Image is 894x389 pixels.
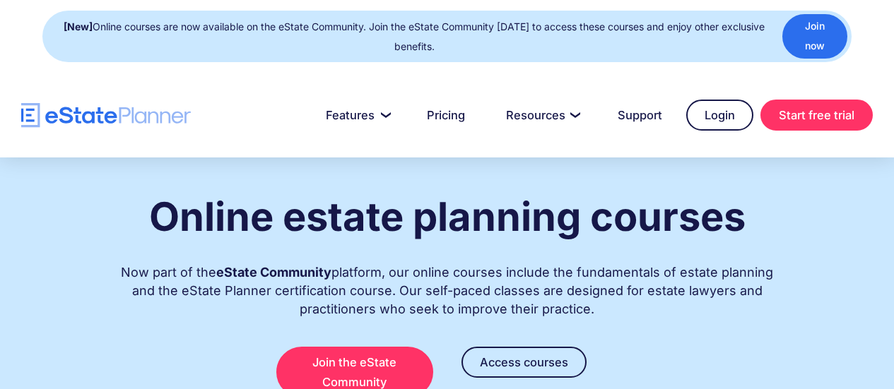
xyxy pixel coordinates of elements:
a: Features [309,101,403,129]
a: Access courses [461,347,587,378]
a: home [21,103,191,128]
a: Pricing [410,101,482,129]
a: Resources [489,101,594,129]
a: Join now [782,14,847,59]
h1: Online estate planning courses [149,195,746,239]
div: Online courses are now available on the eState Community. Join the eState Community [DATE] to acc... [57,17,772,56]
a: Start free trial [760,100,873,131]
a: Login [686,100,753,131]
strong: eState Community [216,265,331,280]
div: Now part of the platform, our online courses include the fundamentals of estate planning and the ... [115,249,780,318]
strong: [New] [64,20,93,32]
a: Support [601,101,679,129]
